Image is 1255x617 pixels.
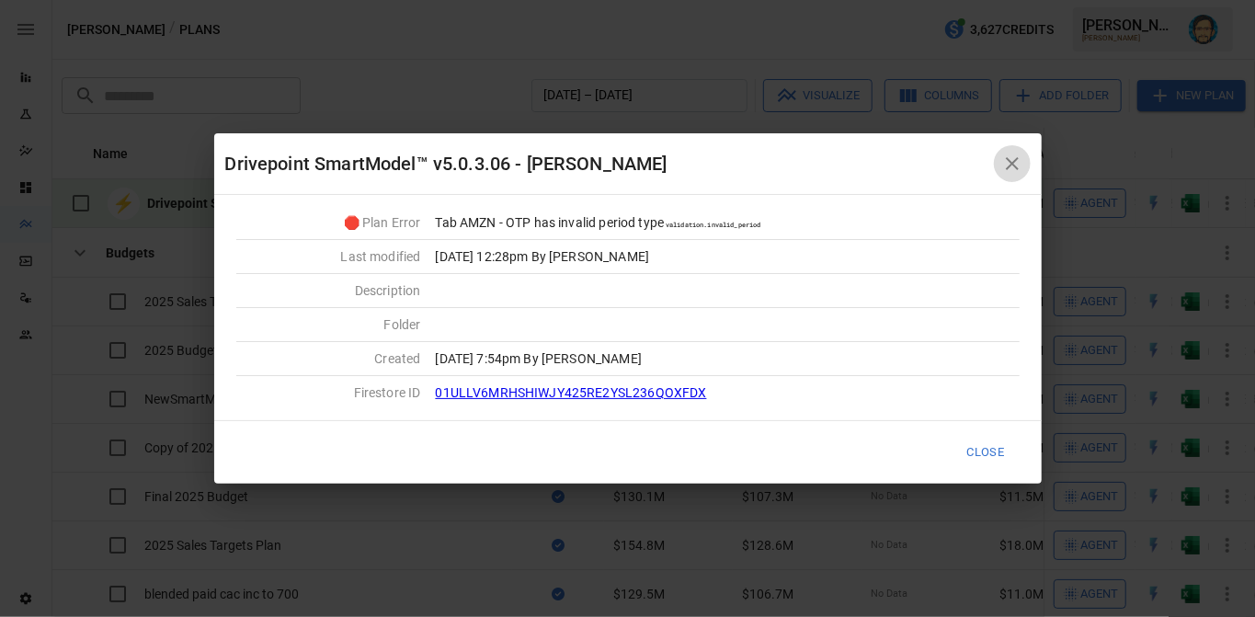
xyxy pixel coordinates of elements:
div: Last modified [236,247,421,266]
div: Description [236,281,421,300]
div: Drivepoint SmartModel™ v5.0.3.06 - [PERSON_NAME] [225,149,994,178]
a: 01ULLV6MRHSHIWJY425RE2YSL236QOXFDX [436,385,707,400]
div: Folder [236,315,421,334]
button: Close [955,437,1017,467]
div: 🛑 Plan Error [236,213,421,232]
div: Tab AMZN - OTP has invalid period type [436,213,1020,232]
span: validation.invalid_period [664,221,761,229]
div: Firestore ID [236,383,421,402]
div: [DATE] 12:28pm By [PERSON_NAME] [436,247,1020,266]
div: [DATE] 7:54pm By [PERSON_NAME] [436,349,1020,368]
div: Created [236,349,421,368]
